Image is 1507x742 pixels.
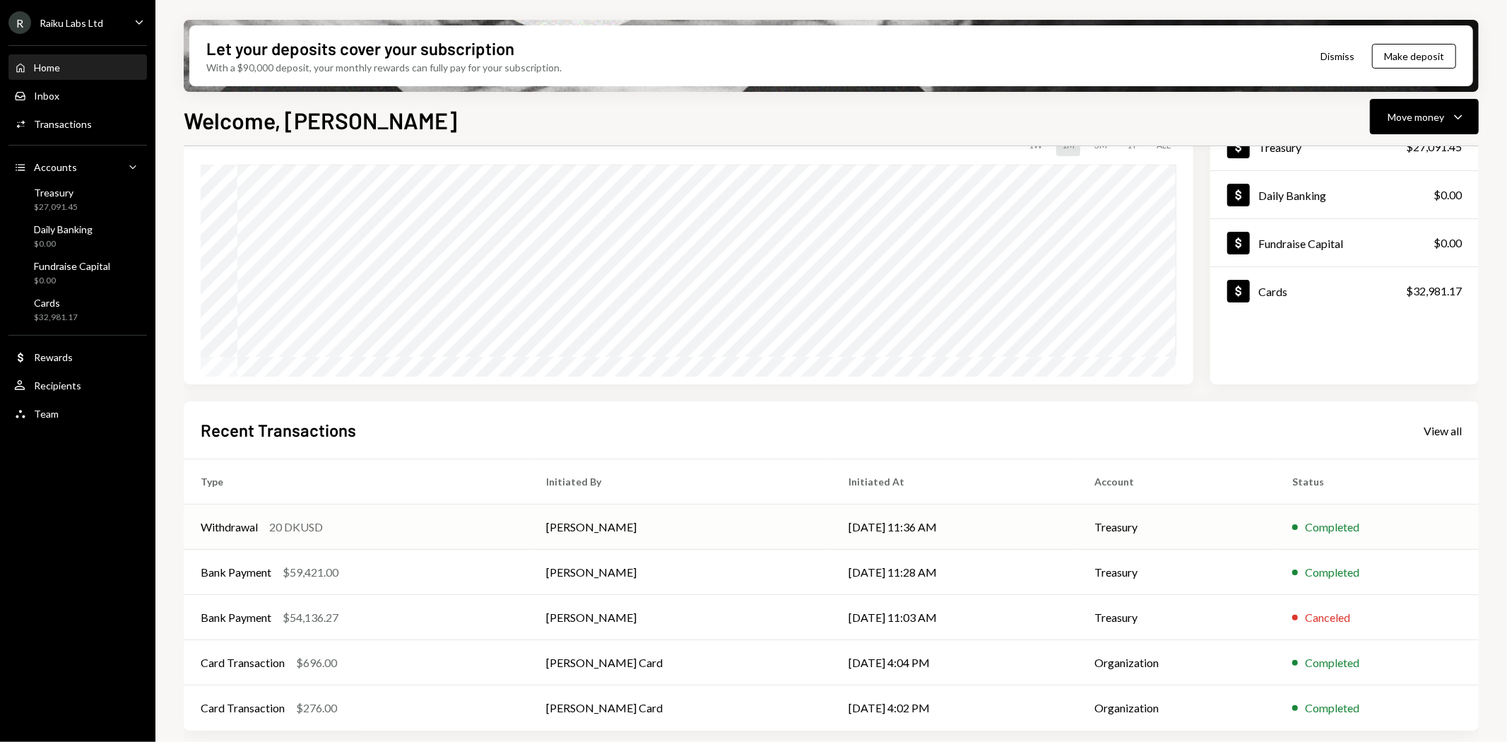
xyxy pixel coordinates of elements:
a: View all [1424,423,1462,438]
h1: Welcome, [PERSON_NAME] [184,106,457,134]
td: Treasury [1078,505,1276,550]
a: Fundraise Capital$0.00 [8,256,147,290]
div: Inbox [34,90,59,102]
div: Daily Banking [34,223,93,235]
a: Treasury$27,091.45 [1210,123,1479,170]
td: [PERSON_NAME] [529,595,832,640]
a: Accounts [8,154,147,179]
td: Treasury [1078,550,1276,595]
div: Completed [1305,564,1359,581]
div: Card Transaction [201,700,285,717]
div: Team [34,408,59,420]
div: R [8,11,31,34]
div: Bank Payment [201,564,271,581]
a: Rewards [8,344,147,370]
a: Cards$32,981.17 [8,293,147,326]
td: [DATE] 11:03 AM [832,595,1077,640]
td: [PERSON_NAME] [529,550,832,595]
a: Daily Banking$0.00 [1210,171,1479,218]
div: Treasury [1258,141,1301,154]
div: 20 DKUSD [269,519,323,536]
div: $32,981.17 [1406,283,1462,300]
a: Inbox [8,83,147,108]
td: Organization [1078,640,1276,685]
td: Organization [1078,685,1276,731]
div: $0.00 [34,238,93,250]
div: Bank Payment [201,609,271,626]
div: Completed [1305,654,1359,671]
a: Transactions [8,111,147,136]
div: $27,091.45 [34,201,78,213]
td: [DATE] 4:02 PM [832,685,1077,731]
button: Move money [1370,99,1479,134]
div: Withdrawal [201,519,258,536]
div: Accounts [34,161,77,173]
th: Status [1275,459,1479,505]
div: $276.00 [296,700,337,717]
div: Home [34,61,60,73]
td: [PERSON_NAME] Card [529,685,832,731]
div: Fundraise Capital [1258,237,1343,250]
div: Move money [1388,110,1444,124]
div: Transactions [34,118,92,130]
div: Let your deposits cover your subscription [206,37,514,60]
div: Fundraise Capital [34,260,110,272]
div: Treasury [34,187,78,199]
td: [PERSON_NAME] [529,505,832,550]
div: Cards [1258,285,1287,298]
div: View all [1424,424,1462,438]
a: Team [8,401,147,426]
div: $696.00 [296,654,337,671]
td: [DATE] 11:28 AM [832,550,1077,595]
div: Card Transaction [201,654,285,671]
a: Recipients [8,372,147,398]
button: Dismiss [1303,40,1372,73]
div: $0.00 [1434,187,1462,204]
div: $0.00 [34,275,110,287]
th: Initiated At [832,459,1077,505]
div: Canceled [1305,609,1350,626]
div: Completed [1305,519,1359,536]
div: $27,091.45 [1406,139,1462,155]
h2: Recent Transactions [201,418,356,442]
th: Initiated By [529,459,832,505]
div: Rewards [34,351,73,363]
div: Raiku Labs Ltd [40,17,103,29]
div: $59,421.00 [283,564,338,581]
div: With a $90,000 deposit, your monthly rewards can fully pay for your subscription. [206,60,562,75]
td: [DATE] 11:36 AM [832,505,1077,550]
div: $32,981.17 [34,312,78,324]
div: Daily Banking [1258,189,1326,202]
a: Daily Banking$0.00 [8,219,147,253]
a: Cards$32,981.17 [1210,267,1479,314]
a: Home [8,54,147,80]
th: Account [1078,459,1276,505]
button: Make deposit [1372,44,1456,69]
td: Treasury [1078,595,1276,640]
div: $54,136.27 [283,609,338,626]
div: Completed [1305,700,1359,717]
div: Cards [34,297,78,309]
a: Treasury$27,091.45 [8,182,147,216]
td: [DATE] 4:04 PM [832,640,1077,685]
div: $0.00 [1434,235,1462,252]
a: Fundraise Capital$0.00 [1210,219,1479,266]
div: Recipients [34,379,81,391]
td: [PERSON_NAME] Card [529,640,832,685]
th: Type [184,459,529,505]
